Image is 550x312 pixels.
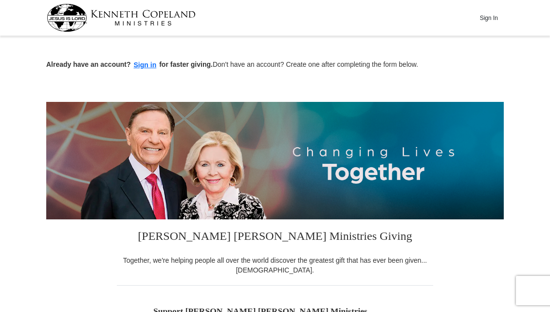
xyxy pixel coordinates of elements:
button: Sign In [474,10,503,25]
button: Sign in [131,59,160,71]
p: Don't have an account? Create one after completing the form below. [46,59,504,71]
div: Together, we're helping people all over the world discover the greatest gift that has ever been g... [117,255,433,275]
strong: Already have an account? for faster giving. [46,60,213,68]
h3: [PERSON_NAME] [PERSON_NAME] Ministries Giving [117,219,433,255]
img: kcm-header-logo.svg [47,4,196,32]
